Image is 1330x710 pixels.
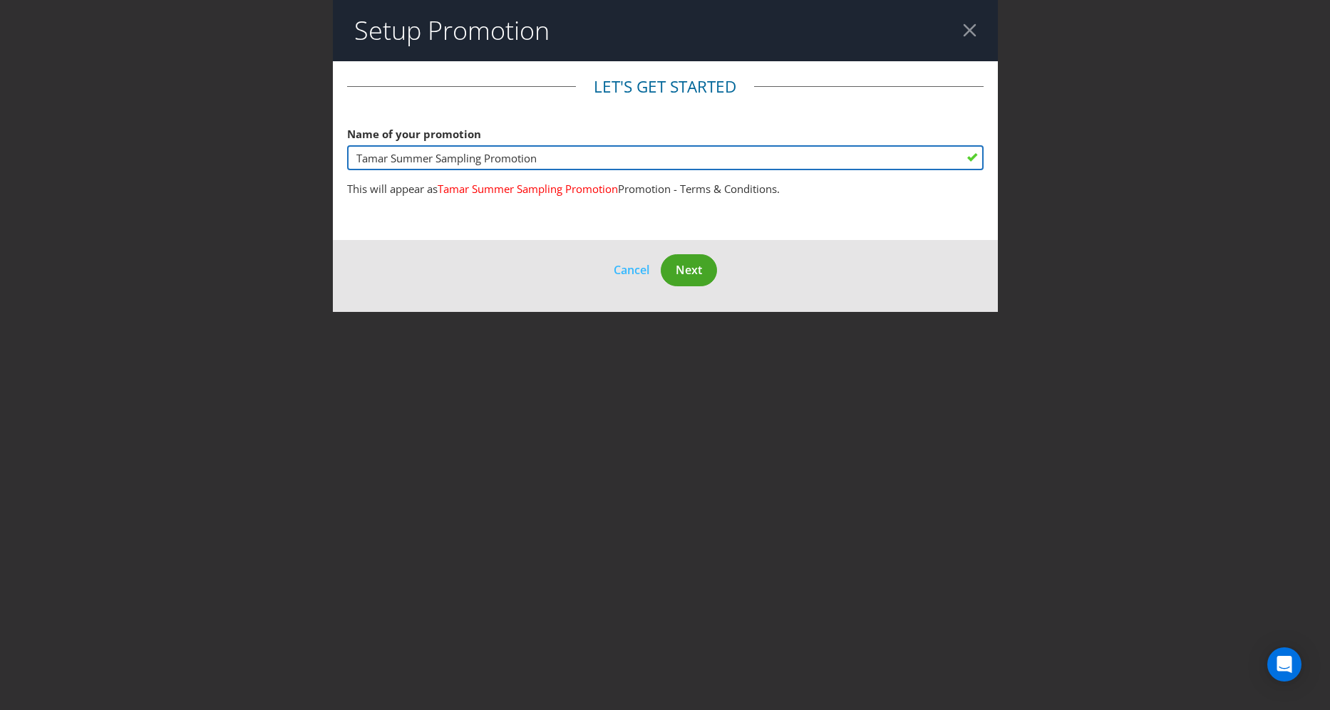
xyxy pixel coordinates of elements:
[1267,647,1301,682] div: Open Intercom Messenger
[614,262,649,278] span: Cancel
[613,261,650,279] button: Cancel
[661,254,717,286] button: Next
[347,182,438,196] span: This will appear as
[347,145,984,170] input: e.g. My Promotion
[618,182,780,196] span: Promotion - Terms & Conditions.
[576,75,754,98] legend: Let's get started
[354,16,550,45] h2: Setup Promotion
[347,127,481,141] span: Name of your promotion
[676,262,702,278] span: Next
[438,182,618,196] span: Tamar Summer Sampling Promotion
